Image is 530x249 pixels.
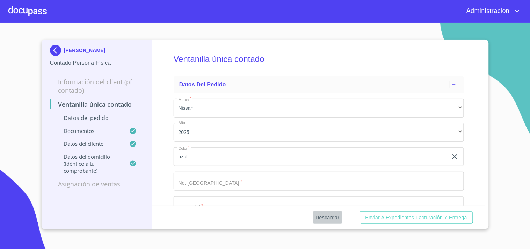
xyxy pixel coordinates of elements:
p: [PERSON_NAME] [64,48,106,53]
button: Enviar a Expedientes Facturación y Entrega [360,211,473,224]
p: Documentos [50,127,130,134]
div: Nissan [174,99,464,118]
button: account of current user [461,6,522,17]
div: [PERSON_NAME] [50,45,144,59]
p: Datos del cliente [50,140,130,147]
span: Enviar a Expedientes Facturación y Entrega [365,213,467,222]
h5: Ventanilla única contado [174,45,464,73]
span: Datos del pedido [179,81,226,87]
div: Datos del pedido [174,76,464,93]
div: 2025 [174,123,464,142]
span: Descargar [316,213,340,222]
img: Docupass spot blue [50,45,64,56]
p: Contado Persona Física [50,59,144,67]
p: Datos del pedido [50,114,144,122]
p: Ventanilla única contado [50,100,144,108]
p: Asignación de Ventas [50,180,144,188]
p: Información del Client (PF contado) [50,78,144,94]
button: Descargar [313,211,342,224]
p: Datos del domicilio (idéntico a tu comprobante) [50,153,130,174]
button: clear input [451,152,459,161]
span: Administracion [461,6,513,17]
